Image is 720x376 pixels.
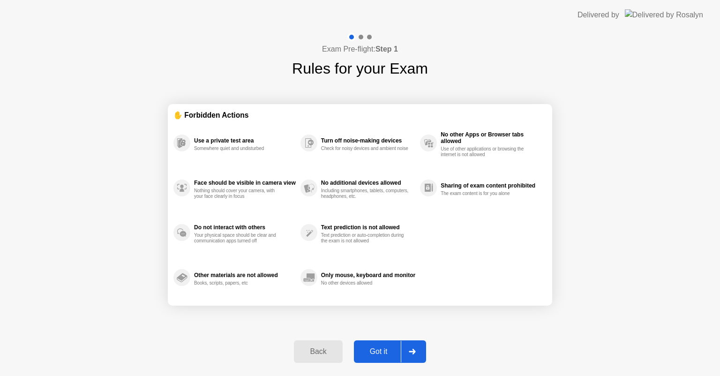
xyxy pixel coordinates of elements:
div: Nothing should cover your camera, with your face clearly in focus [194,188,283,199]
div: Text prediction is not allowed [321,224,415,231]
button: Got it [354,340,426,363]
div: Got it [357,347,401,356]
div: No other Apps or Browser tabs allowed [441,131,542,144]
div: Somewhere quiet and undisturbed [194,146,283,151]
div: No additional devices allowed [321,180,415,186]
div: Other materials are not allowed [194,272,296,278]
img: Delivered by Rosalyn [625,9,703,20]
button: Back [294,340,342,363]
div: Face should be visible in camera view [194,180,296,186]
div: Do not interact with others [194,224,296,231]
h4: Exam Pre-flight: [322,44,398,55]
div: Use of other applications or browsing the internet is not allowed [441,146,529,158]
div: Books, scripts, papers, etc [194,280,283,286]
b: Step 1 [375,45,398,53]
div: Text prediction or auto-completion during the exam is not allowed [321,233,410,244]
div: Use a private test area [194,137,296,144]
div: Your physical space should be clear and communication apps turned off [194,233,283,244]
div: No other devices allowed [321,280,410,286]
div: Check for noisy devices and ambient noise [321,146,410,151]
div: Sharing of exam content prohibited [441,182,542,189]
div: The exam content is for you alone [441,191,529,196]
div: ✋ Forbidden Actions [173,110,547,120]
div: Only mouse, keyboard and monitor [321,272,415,278]
div: Back [297,347,339,356]
div: Delivered by [577,9,619,21]
h1: Rules for your Exam [292,57,428,80]
div: Including smartphones, tablets, computers, headphones, etc. [321,188,410,199]
div: Turn off noise-making devices [321,137,415,144]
